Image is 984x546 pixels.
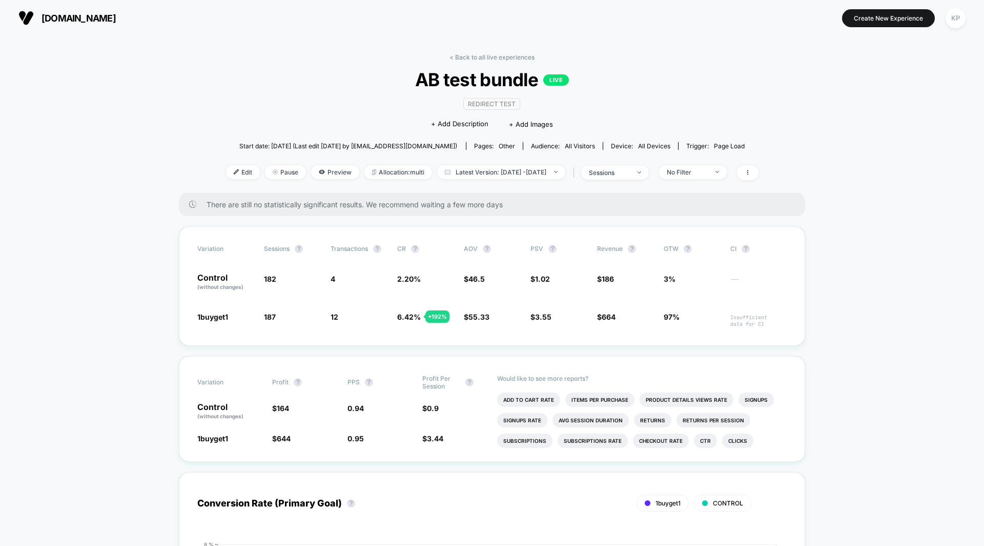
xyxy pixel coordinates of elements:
span: $ [422,434,443,443]
span: 1buyget1 [655,499,681,507]
span: 55.33 [468,313,489,321]
span: 97% [664,313,680,321]
button: ? [365,378,373,386]
span: Device: [603,142,678,150]
button: ? [628,245,636,253]
span: $ [597,275,614,283]
span: $ [272,434,291,443]
span: Variation [197,245,254,253]
span: 3% [664,275,675,283]
img: end [715,171,719,173]
button: ? [347,499,355,508]
span: Pause [265,165,306,179]
li: Avg Session Duration [552,413,629,427]
li: Signups Rate [497,413,547,427]
span: $ [272,404,289,413]
span: 0.95 [347,434,364,443]
span: 2.20 % [397,275,421,283]
span: CR [397,245,406,252]
span: $ [530,275,550,283]
li: Checkout Rate [633,434,689,448]
li: Product Details Views Rate [640,393,733,407]
span: 644 [277,434,291,443]
span: Transactions [331,245,368,252]
p: LIVE [543,74,569,86]
button: ? [295,245,303,253]
button: ? [294,378,302,386]
li: Signups [739,393,774,407]
span: (without changes) [197,413,243,419]
li: Clicks [722,434,753,448]
span: 3.55 [535,313,551,321]
button: ? [483,245,491,253]
span: PSV [530,245,543,252]
span: [DOMAIN_NAME] [42,13,116,24]
button: KP [942,8,969,29]
span: AOV [464,245,478,252]
img: end [273,169,278,174]
span: Allocation: multi [364,165,432,179]
span: 1buyget1 [197,313,228,321]
a: < Back to all live experiences [449,53,535,61]
div: Pages: [474,142,515,150]
span: $ [422,404,439,413]
button: Create New Experience [842,9,935,27]
p: Control [197,403,262,420]
span: All Visitors [565,142,595,150]
button: [DOMAIN_NAME] [15,10,119,26]
span: Preview [311,165,359,179]
span: Revenue [597,245,623,252]
span: 12 [331,313,338,321]
div: Trigger: [686,142,745,150]
button: ? [373,245,381,253]
p: Control [197,274,254,291]
div: KP [946,8,966,28]
span: There are still no statistically significant results. We recommend waiting a few more days [207,200,785,209]
span: 187 [264,313,276,321]
span: AB test bundle [252,69,731,90]
img: end [554,171,558,173]
span: 46.5 [468,275,485,283]
span: 4 [331,275,335,283]
span: Start date: [DATE] (Last edit [DATE] by [EMAIL_ADDRESS][DOMAIN_NAME]) [239,142,457,150]
span: 182 [264,275,276,283]
button: ? [465,378,474,386]
img: rebalance [372,169,376,175]
span: + Add Description [431,119,488,129]
p: Would like to see more reports? [497,375,787,382]
span: Sessions [264,245,290,252]
span: OTW [664,245,720,253]
button: ? [411,245,419,253]
span: Edit [226,165,260,179]
span: CI [730,245,787,253]
div: Audience: [531,142,595,150]
span: Profit [272,378,289,386]
span: + Add Images [509,120,553,128]
span: Page Load [714,142,745,150]
span: 0.9 [427,404,439,413]
span: Profit Per Session [422,375,460,390]
li: Subscriptions Rate [558,434,628,448]
span: $ [597,313,616,321]
span: Redirect Test [463,98,520,110]
button: ? [684,245,692,253]
span: other [499,142,515,150]
span: 164 [277,404,289,413]
span: 3.44 [427,434,443,443]
span: $ [530,313,551,321]
li: Returns [634,413,671,427]
li: Items Per Purchase [565,393,634,407]
span: $ [464,275,485,283]
span: 1.02 [535,275,550,283]
span: PPS [347,378,360,386]
span: Variation [197,375,254,390]
span: 664 [602,313,616,321]
li: Add To Cart Rate [497,393,560,407]
button: ? [548,245,557,253]
span: Latest Version: [DATE] - [DATE] [437,165,565,179]
img: Visually logo [18,10,34,26]
div: No Filter [667,168,708,176]
span: CONTROL [713,499,743,507]
span: 6.42 % [397,313,421,321]
li: Returns Per Session [676,413,750,427]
